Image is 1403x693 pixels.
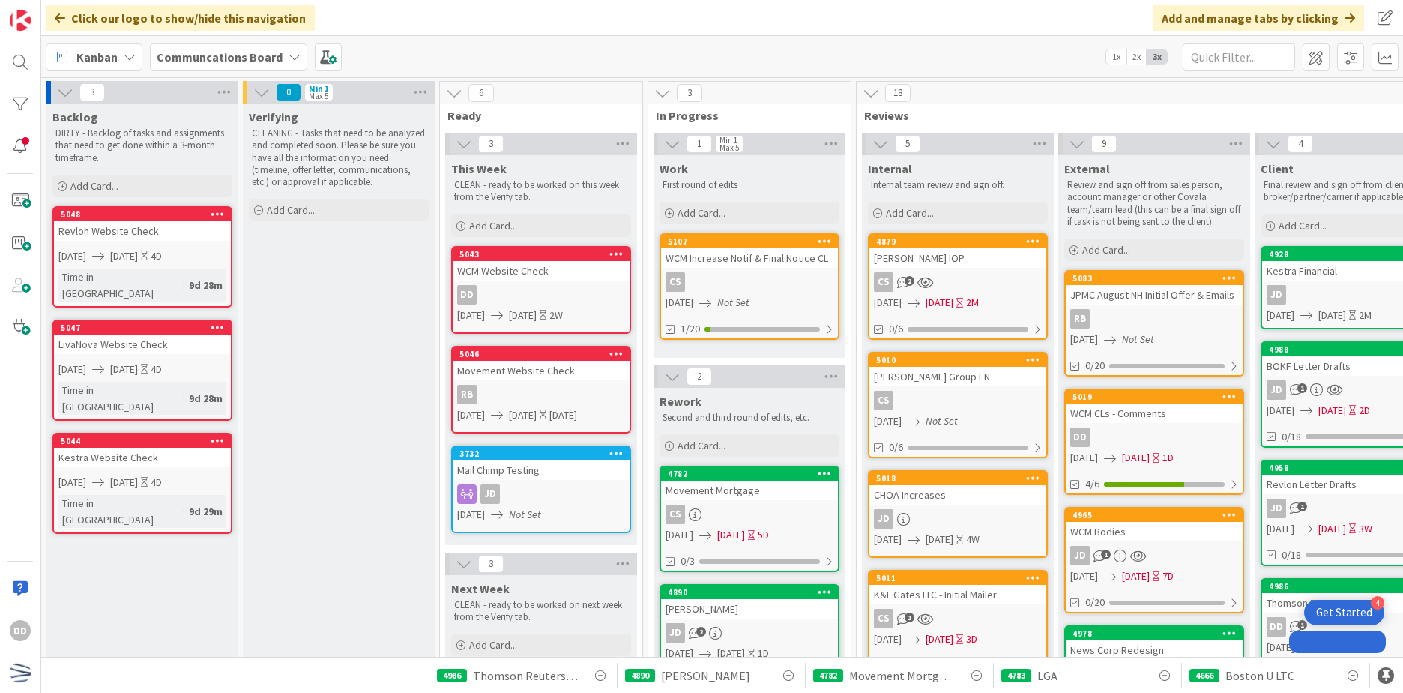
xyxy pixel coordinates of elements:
[1288,135,1313,153] span: 4
[1072,510,1243,520] div: 4965
[666,295,693,310] span: [DATE]
[1122,450,1150,466] span: [DATE]
[1267,307,1294,323] span: [DATE]
[453,285,630,304] div: DD
[869,391,1046,410] div: CS
[1267,521,1294,537] span: [DATE]
[1072,273,1243,283] div: 5083
[183,503,185,520] span: :
[1106,49,1126,64] span: 1x
[1122,332,1154,346] i: Not Set
[663,412,836,424] p: Second and third round of edits, etc.
[459,249,630,259] div: 5043
[478,555,504,573] span: 3
[1066,627,1243,640] div: 4978
[678,439,725,452] span: Add Card...
[453,347,630,361] div: 5046
[1064,270,1244,376] a: 5083JPMC August NH Initial Offer & EmailsRB[DATE]Not Set0/20
[1085,476,1099,492] span: 4/6
[1297,502,1307,511] span: 1
[895,135,920,153] span: 5
[869,272,1046,292] div: CS
[661,667,750,685] span: [PERSON_NAME]
[54,208,231,221] div: 5048
[1066,285,1243,304] div: JPMC August NH Initial Offer & Emails
[1267,617,1286,637] div: DD
[453,261,630,280] div: WCM Website Check
[687,367,712,385] span: 2
[661,623,838,643] div: JD
[468,84,494,102] span: 6
[926,532,953,547] span: [DATE]
[1072,628,1243,639] div: 4978
[1267,380,1286,400] div: JD
[54,321,231,354] div: 5047LivaNova Website Check
[1066,640,1243,660] div: News Corp Redesign
[1371,596,1384,610] div: 4
[1267,285,1286,304] div: JD
[52,206,232,307] a: 5048Revlon Website Check[DATE][DATE]4DTime in [GEOGRAPHIC_DATA]:9d 28m
[185,503,226,520] div: 9d 29m
[1267,640,1294,655] span: [DATE]
[1066,390,1243,403] div: 5019
[457,307,485,323] span: [DATE]
[660,466,839,572] a: 4782Movement MortgageCS[DATE][DATE]5D0/3
[1066,309,1243,328] div: RB
[668,469,838,479] div: 4782
[454,179,628,204] p: CLEAN - ready to be worked on this week from the Verify tab.
[1359,403,1370,418] div: 2D
[309,92,328,100] div: Max 5
[1261,161,1294,176] span: Client
[447,108,624,123] span: Ready
[869,353,1046,367] div: 5010
[874,532,902,547] span: [DATE]
[717,527,745,543] span: [DATE]
[54,448,231,467] div: Kestra Website Check
[1066,546,1243,565] div: JD
[1064,161,1110,176] span: External
[876,236,1046,247] div: 4879
[55,127,229,164] p: DIRTY - Backlog of tasks and assignments that need to get done within a 3-month timeframe.
[276,83,301,101] span: 0
[1282,547,1301,563] span: 0/18
[661,467,838,500] div: 4782Movement Mortgage
[1001,669,1031,682] div: 4783
[661,481,838,500] div: Movement Mortgage
[1066,427,1243,447] div: DD
[886,206,934,220] span: Add Card...
[661,235,838,248] div: 5107
[874,295,902,310] span: [DATE]
[681,321,700,337] span: 1/20
[110,475,138,490] span: [DATE]
[868,570,1048,676] a: 5011K&L Gates LTC - Initial MailerCS[DATE][DATE]3D
[677,84,702,102] span: 3
[1126,49,1147,64] span: 2x
[58,495,183,528] div: Time in [GEOGRAPHIC_DATA]
[1279,219,1327,232] span: Add Card...
[509,307,537,323] span: [DATE]
[869,509,1046,529] div: JD
[1122,568,1150,584] span: [DATE]
[661,467,838,481] div: 4782
[58,361,86,377] span: [DATE]
[681,553,695,569] span: 0/3
[1070,546,1090,565] div: JD
[1267,499,1286,518] div: JD
[666,527,693,543] span: [DATE]
[61,436,231,446] div: 5044
[61,322,231,333] div: 5047
[469,638,517,652] span: Add Card...
[1162,568,1174,584] div: 7D
[1066,271,1243,285] div: 5083
[1359,521,1372,537] div: 3W
[661,248,838,268] div: WCM Increase Notif & Final Notice CL
[874,272,893,292] div: CS
[509,508,541,521] i: Not Set
[1147,49,1167,64] span: 3x
[309,85,329,92] div: Min 1
[10,10,31,31] img: Visit kanbanzone.com
[185,277,226,293] div: 9d 28m
[869,353,1046,386] div: 5010[PERSON_NAME] Group FN
[869,585,1046,604] div: K&L Gates LTC - Initial Mailer
[469,219,517,232] span: Add Card...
